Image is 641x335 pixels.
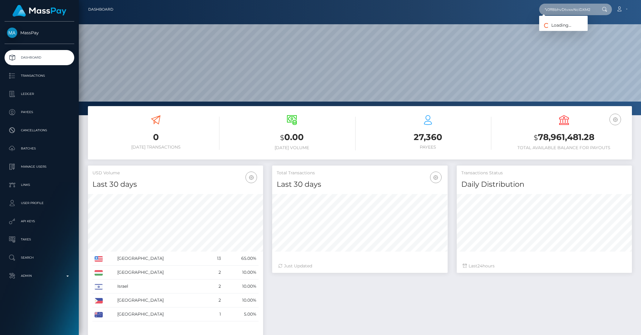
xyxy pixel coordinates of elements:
[95,256,103,262] img: US.png
[534,133,538,142] small: $
[88,3,113,16] a: Dashboard
[95,298,103,303] img: PH.png
[92,145,219,150] h6: [DATE] Transactions
[223,252,259,266] td: 65.00%
[7,217,72,226] p: API Keys
[5,214,74,229] a: API Keys
[5,177,74,193] a: Links
[115,280,208,293] td: Israel
[463,263,626,269] div: Last hours
[7,253,72,262] p: Search
[5,123,74,138] a: Cancellations
[461,170,627,176] h5: Transactions Status
[278,263,441,269] div: Just Updated
[95,312,103,317] img: AU.png
[7,89,72,99] p: Ledger
[5,196,74,211] a: User Profile
[7,28,17,38] img: MassPay
[115,307,208,321] td: [GEOGRAPHIC_DATA]
[229,131,356,144] h3: 0.00
[5,68,74,83] a: Transactions
[280,133,284,142] small: $
[5,141,74,156] a: Batches
[7,180,72,189] p: Links
[5,250,74,265] a: Search
[477,263,482,269] span: 24
[539,4,596,15] input: Search...
[7,162,72,171] p: Manage Users
[115,252,208,266] td: [GEOGRAPHIC_DATA]
[223,293,259,307] td: 10.00%
[277,179,443,190] h4: Last 30 days
[7,126,72,135] p: Cancellations
[229,145,356,150] h6: [DATE] Volume
[12,5,66,17] img: MassPay Logo
[461,179,627,190] h4: Daily Distribution
[500,131,627,144] h3: 78,961,481.28
[365,131,492,143] h3: 27,360
[95,284,103,290] img: IL.png
[7,199,72,208] p: User Profile
[277,170,443,176] h5: Total Transactions
[223,280,259,293] td: 10.00%
[115,266,208,280] td: [GEOGRAPHIC_DATA]
[92,170,259,176] h5: USD Volume
[7,235,72,244] p: Taxes
[208,307,223,321] td: 1
[92,179,259,190] h4: Last 30 days
[7,144,72,153] p: Batches
[223,307,259,321] td: 5.00%
[208,252,223,266] td: 13
[5,86,74,102] a: Ledger
[7,271,72,280] p: Admin
[500,145,627,150] h6: Total Available Balance for Payouts
[5,50,74,65] a: Dashboard
[5,268,74,283] a: Admin
[365,145,492,150] h6: Payees
[7,108,72,117] p: Payees
[5,30,74,35] span: MassPay
[223,266,259,280] td: 10.00%
[95,270,103,276] img: HU.png
[7,71,72,80] p: Transactions
[5,159,74,174] a: Manage Users
[539,22,571,28] span: Loading...
[7,53,72,62] p: Dashboard
[92,131,219,143] h3: 0
[115,293,208,307] td: [GEOGRAPHIC_DATA]
[208,266,223,280] td: 2
[208,280,223,293] td: 2
[208,293,223,307] td: 2
[5,232,74,247] a: Taxes
[5,105,74,120] a: Payees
